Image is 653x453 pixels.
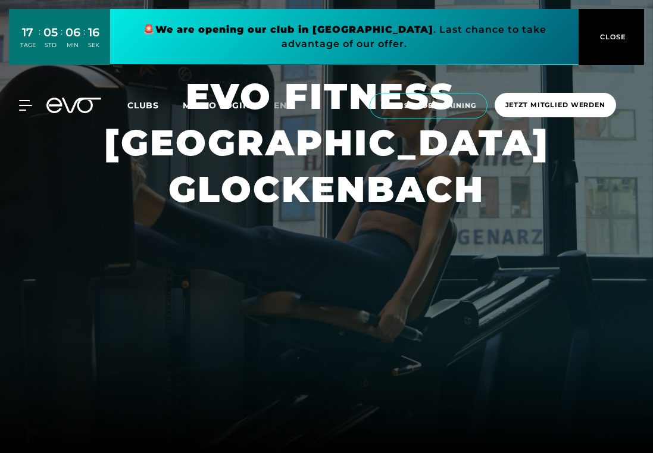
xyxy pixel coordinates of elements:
div: 16 [88,24,99,41]
button: CLOSE [579,9,644,65]
div: : [39,25,40,57]
div: 06 [65,24,80,41]
div: 05 [43,24,58,41]
div: TAGE [20,41,36,49]
div: SEK [88,41,99,49]
a: Clubs [127,99,183,111]
div: STD [43,41,58,49]
a: JETZT MITGLIED WERDEN [346,380,503,429]
span: en [274,100,287,111]
div: : [61,25,63,57]
a: GRATIS PROBETRAINING SICHERN [150,380,346,429]
a: Jetzt Mitglied werden [491,93,620,118]
span: JETZT MITGLIED WERDEN [361,398,483,411]
span: Clubs [127,100,159,111]
a: Gratis Probetraining [366,93,491,118]
span: CLOSE [597,32,626,42]
span: Gratis Probetraining [381,101,476,111]
div: : [83,25,85,57]
span: Jetzt Mitglied werden [505,100,605,110]
a: en [274,99,301,113]
div: 17 [20,24,36,41]
a: MYEVO LOGIN [183,100,250,111]
h1: EVO FITNESS [GEOGRAPHIC_DATA] GLOCKENBACH [10,73,643,213]
div: MIN [65,41,80,49]
span: GRATIS PROBETRAINING SICHERN [164,398,327,411]
div: Hier trifft modernes Training auf ein einzigartiges Studioerlebnis im Herzen [GEOGRAPHIC_DATA]. U... [59,270,595,346]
